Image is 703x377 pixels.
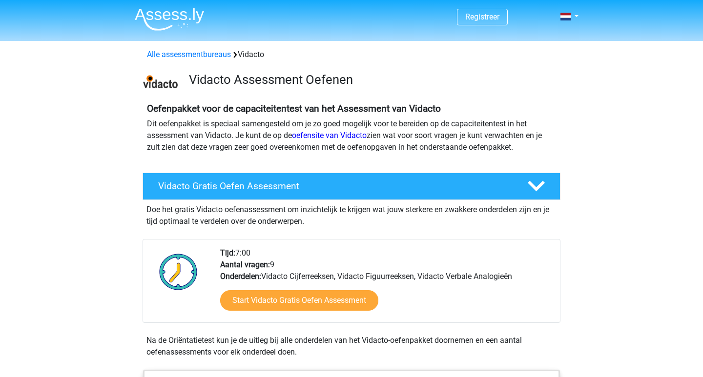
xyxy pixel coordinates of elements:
[147,103,441,114] b: Oefenpakket voor de capaciteitentest van het Assessment van Vidacto
[292,131,367,140] a: oefensite van Vidacto
[220,248,235,258] b: Tijd:
[143,335,560,358] div: Na de Oriëntatietest kun je de uitleg bij alle onderdelen van het Vidacto-oefenpakket doornemen e...
[147,50,231,59] a: Alle assessmentbureaus
[139,173,564,200] a: Vidacto Gratis Oefen Assessment
[135,8,204,31] img: Assessly
[143,49,560,60] div: Vidacto
[213,247,559,322] div: 7:00 9 Vidacto Cijferreeksen, Vidacto Figuurreeksen, Vidacto Verbale Analogieën
[220,290,378,311] a: Start Vidacto Gratis Oefen Assessment
[147,118,556,153] p: Dit oefenpakket is speciaal samengesteld om je zo goed mogelijk voor te bereiden op de capaciteit...
[143,74,178,89] img: Vidacto
[158,180,512,192] h4: Vidacto Gratis Oefen Assessment
[154,247,203,296] img: Klok
[143,200,560,227] div: Doe het gratis Vidacto oefenassessment om inzichtelijk te krijgen wat jouw sterkere en zwakkere o...
[220,272,261,281] b: Onderdelen:
[465,12,499,21] a: Registreer
[189,72,553,87] h3: Vidacto Assessment Oefenen
[220,260,270,269] b: Aantal vragen:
